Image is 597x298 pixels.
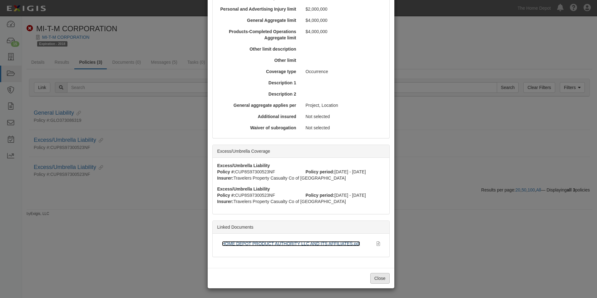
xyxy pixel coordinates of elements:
div: Other limit [215,57,301,63]
strong: Excess/Umbrella Liability [217,163,270,168]
div: Not selected [301,113,387,120]
strong: Policy period: [306,193,335,198]
div: CUP8S97300523NF [213,169,301,175]
div: [DATE] - [DATE] [301,192,389,198]
div: Travelers Property Casualty Co of [GEOGRAPHIC_DATA] [213,175,389,181]
div: CUP8S97300523NF [213,192,301,198]
div: Coverage type [215,68,301,75]
div: [DATE] - [DATE] [301,169,389,175]
div: Description 1 [215,80,301,86]
div: Waiver of subrogation [215,125,301,131]
div: $4,000,000 [301,17,387,23]
div: Other limit description [215,46,301,52]
div: Additional insured [215,113,301,120]
div: Not selected [301,125,387,131]
div: Occurrence [301,68,387,75]
div: Excess/Umbrella Coverage [213,145,389,158]
div: General Aggregate limit [215,17,301,23]
strong: Excess/Umbrella Liability [217,186,270,191]
div: Description 2 [215,91,301,97]
div: Project, Location [301,102,387,108]
div: HOME DEPOT PRODUCT AUTHORITY LLC AND ITS AFFILIATES.pdf [222,241,372,247]
a: HOME DEPOT PRODUCT AUTHORITY LLC AND ITS AFFILIATES.pdf [222,241,360,246]
div: General aggregate applies per [215,102,301,108]
strong: Insurer: [217,199,234,204]
strong: Insurer: [217,176,234,181]
strong: Policy #: [217,169,235,174]
div: Linked Documents [213,221,389,234]
div: $4,000,000 [301,28,387,35]
div: Travelers Property Casualty Co of [GEOGRAPHIC_DATA] [213,198,389,205]
strong: Policy period: [306,169,335,174]
button: Close [370,273,390,284]
strong: Policy #: [217,193,235,198]
div: Products-Completed Operations Aggregate limit [215,28,301,41]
